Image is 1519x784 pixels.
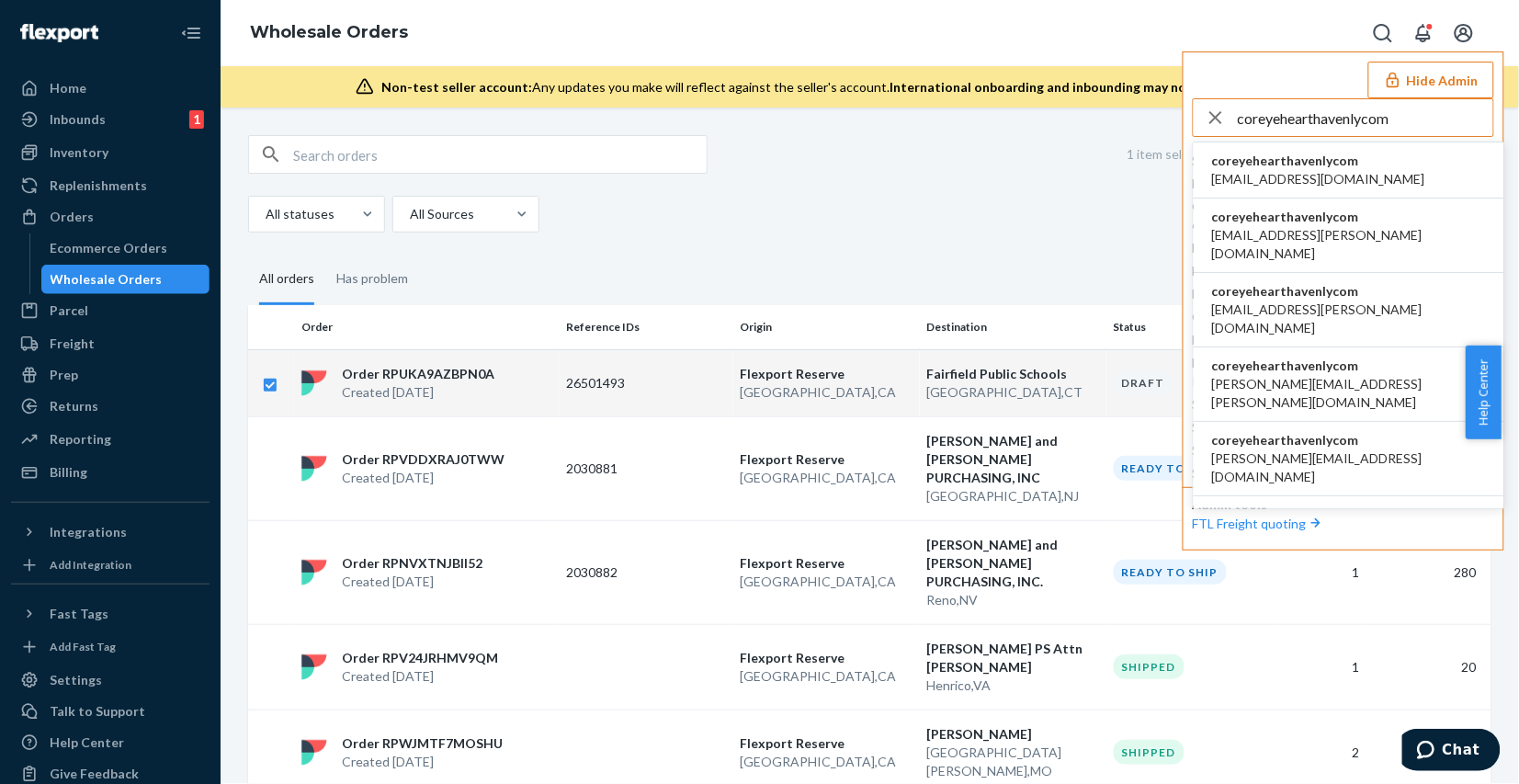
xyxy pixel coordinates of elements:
[927,676,1099,695] p: Henrico , VA
[1106,305,1280,349] th: Status
[11,517,210,547] button: Integrations
[1238,99,1493,136] input: Search or paste seller ID
[41,265,210,294] a: Wholesale Orders
[1212,431,1486,449] span: coreyehearthavenlycom
[1466,346,1502,439] button: Help Center
[301,560,327,585] img: flexport logo
[50,557,131,573] div: Add Integration
[566,460,713,478] p: 2030881
[50,463,87,482] div: Billing
[1445,15,1482,51] button: Open account menu
[741,450,913,469] p: Flexport Reserve
[342,554,482,573] p: Order RPNVXTNJBII52
[741,734,913,753] p: Flexport Reserve
[41,233,210,263] a: Ecommerce Orders
[1114,560,1227,585] div: Ready to ship
[927,591,1099,609] p: Reno , NV
[342,365,494,383] p: Order RPUKA9AZBPN0A
[559,305,732,349] th: Reference IDs
[11,392,210,421] a: Returns
[1368,62,1494,98] button: Hide Admin
[51,239,168,257] div: Ecommerce Orders
[51,270,163,289] div: Wholesale Orders
[408,205,410,223] input: All Sources
[11,599,210,629] button: Fast Tags
[1367,624,1491,710] td: 20
[50,523,127,541] div: Integrations
[20,24,98,42] img: Flexport logo
[927,432,1099,487] p: [PERSON_NAME] and [PERSON_NAME] PURCHASING, INC
[294,305,559,349] th: Order
[1114,456,1227,481] div: Ready to ship
[293,136,707,173] input: Search orders
[342,734,503,753] p: Order RPWJMTF7MOSHU
[381,79,532,95] span: Non-test seller account:
[1212,282,1486,301] span: coreyehearthavenlycom
[741,753,913,771] p: [GEOGRAPHIC_DATA] , CA
[50,702,145,721] div: Talk to Support
[301,456,327,482] img: flexport logo
[566,563,713,582] p: 2030882
[741,649,913,667] p: Flexport Reserve
[890,79,1366,95] span: International onboarding and inbounding may not work during impersonation.
[301,370,327,396] img: flexport logo
[1212,152,1425,170] span: coreyehearthavenlycom
[11,360,210,390] a: Prep
[741,365,913,383] p: Flexport Reserve
[189,110,204,129] div: 1
[11,202,210,232] a: Orders
[11,728,210,757] a: Help Center
[1212,208,1486,226] span: coreyehearthavenlycom
[342,573,482,591] p: Created [DATE]
[50,605,108,623] div: Fast Tags
[927,383,1099,402] p: [GEOGRAPHIC_DATA] , CT
[1212,506,1486,524] span: coreyehearthavenlycom
[1212,226,1486,263] span: [EMAIL_ADDRESS][PERSON_NAME][DOMAIN_NAME]
[566,374,713,392] p: 26501493
[927,640,1099,676] p: [PERSON_NAME] PS Attn [PERSON_NAME]
[11,425,210,454] a: Reporting
[50,430,111,449] div: Reporting
[336,255,408,302] div: Has problem
[741,667,913,686] p: [GEOGRAPHIC_DATA] , CA
[264,205,266,223] input: All statuses
[927,536,1099,591] p: [PERSON_NAME] and [PERSON_NAME] PURCHASING, INC.
[741,554,913,573] p: Flexport Reserve
[1212,357,1486,375] span: coreyehearthavenlycom
[259,255,314,305] div: All orders
[50,397,98,415] div: Returns
[1367,520,1491,624] td: 280
[301,654,327,680] img: flexport logo
[50,366,78,384] div: Prep
[50,176,147,195] div: Replenishments
[50,301,88,320] div: Parcel
[11,171,210,200] a: Replenishments
[1280,520,1367,624] td: 1
[1128,136,1235,173] div: 1 item selected
[11,554,210,576] a: Add Integration
[11,296,210,325] a: Parcel
[50,143,108,162] div: Inventory
[1212,449,1486,486] span: [PERSON_NAME][EMAIL_ADDRESS][DOMAIN_NAME]
[235,6,423,60] ol: breadcrumbs
[927,744,1099,780] p: [GEOGRAPHIC_DATA][PERSON_NAME] , MO
[50,639,116,654] div: Add Fast Tag
[11,697,210,726] button: Talk to Support
[927,725,1099,744] p: [PERSON_NAME]
[50,765,139,783] div: Give Feedback
[11,458,210,487] a: Billing
[1114,654,1185,679] div: Shipped
[50,671,102,689] div: Settings
[11,636,210,658] a: Add Fast Tag
[301,740,327,766] img: flexport logo
[920,305,1106,349] th: Destination
[342,649,498,667] p: Order RPV24JRHMV9QM
[173,15,210,51] button: Close Navigation
[1114,370,1173,395] div: Draft
[741,469,913,487] p: [GEOGRAPHIC_DATA] , CA
[50,79,86,97] div: Home
[927,487,1099,506] p: [GEOGRAPHIC_DATA] , NJ
[1280,624,1367,710] td: 1
[741,573,913,591] p: [GEOGRAPHIC_DATA] , CA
